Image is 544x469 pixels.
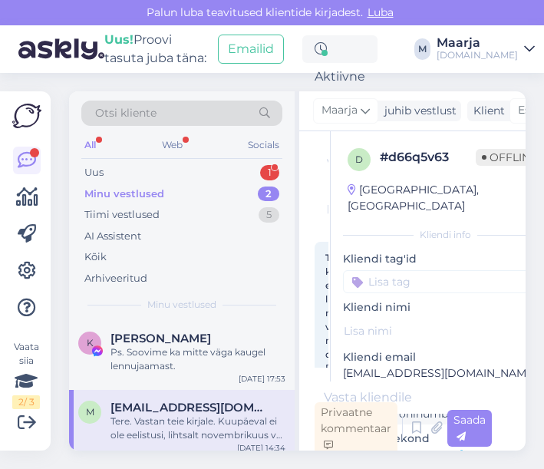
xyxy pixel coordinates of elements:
button: Emailid [218,35,284,64]
div: [DATE] [315,202,371,216]
div: [DATE] 14:34 [237,442,285,454]
span: Minu vestlused [147,298,216,312]
div: [DOMAIN_NAME] [437,49,518,61]
div: M [414,38,430,60]
span: Karin Vahar [110,332,211,345]
span: Offline [476,149,543,166]
div: Proovi tasuta juba täna: [104,31,212,68]
div: Ps. Soovime ka mitte väga kaugel lennujaamast. [110,345,285,373]
div: Privaatne kommentaar [315,402,397,455]
div: [GEOGRAPHIC_DATA], [GEOGRAPHIC_DATA] [348,182,532,214]
span: Luba [363,5,398,19]
div: Arhiveeritud [84,271,147,286]
div: 2 / 3 [12,395,40,409]
div: 2 [258,187,279,202]
b: Uus! [104,32,134,47]
div: Klient [467,103,505,119]
div: Uus [84,165,104,180]
div: Tere. Vastan teie kirjale. Kuupäeval ei ole eelistusi, lihtsalt novembrikuus või dets alguses, mi... [110,415,285,442]
a: [URL][DOMAIN_NAME] [343,448,463,461]
div: Socials [245,135,282,155]
span: Saada [453,413,486,443]
div: Minu vestlused [84,187,164,202]
span: d [355,154,363,165]
span: Merlinviss8@gmail.com [110,401,270,415]
span: Otsi kliente [95,105,157,121]
div: # d66q5v63 [380,148,476,167]
div: AI Assistent [84,229,141,244]
div: All [81,135,99,155]
span: M [86,406,94,418]
div: 5 [259,207,279,223]
span: Maarja [321,102,358,119]
div: Aktiivne [302,35,378,63]
div: juhib vestlust [378,103,457,119]
div: Vaata siia [12,340,40,409]
input: Lisa nimi [344,322,530,339]
div: Web [159,135,186,155]
div: [DATE] 17:53 [239,373,285,385]
img: Askly Logo [12,104,41,128]
a: Maarja[DOMAIN_NAME] [437,37,535,61]
div: Kõik [84,249,107,265]
span: K [87,337,94,348]
div: Maarja [437,37,518,49]
div: Tiimi vestlused [84,207,160,223]
div: 1 [260,165,279,180]
div: Küsi telefoninumbrit [343,404,467,424]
